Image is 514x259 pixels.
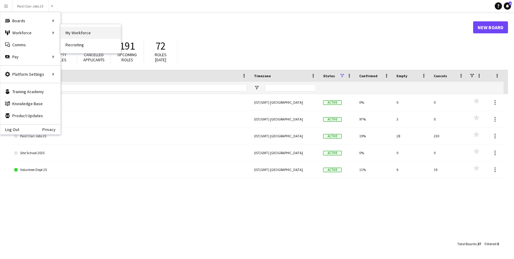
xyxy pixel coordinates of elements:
[0,51,60,63] div: Pay
[14,145,247,161] a: Site School 2025
[504,2,511,10] a: 1
[457,242,476,246] span: Total Boards
[14,94,247,111] a: Barra Test Board
[118,52,137,62] span: Upcoming roles
[0,98,60,110] a: Knowledge Base
[356,161,393,178] div: 11%
[0,127,19,132] a: Log Out
[485,238,499,250] div: :
[509,2,512,5] span: 1
[0,110,60,122] a: Product Updates
[359,74,378,78] span: Confirmed
[356,145,393,161] div: 0%
[12,0,48,12] button: Paid Clan Jobs 25
[323,74,335,78] span: Status
[250,128,320,144] div: (IST/GMT) [GEOGRAPHIC_DATA]
[250,111,320,127] div: (IST/GMT) [GEOGRAPHIC_DATA]
[120,39,135,53] span: 191
[0,39,60,51] a: Comms
[393,145,430,161] div: 0
[356,128,393,144] div: 19%
[42,127,60,132] a: Privacy
[155,52,167,62] span: Roles [DATE]
[430,161,467,178] div: 19
[430,145,467,161] div: 0
[323,134,342,139] span: Active
[396,74,407,78] span: Empty
[393,111,430,127] div: 3
[61,39,121,51] a: Recruiting
[473,21,508,33] a: New Board
[155,39,166,53] span: 72
[0,68,60,80] div: Platform Settings
[61,27,121,39] a: My Workforce
[393,128,430,144] div: 28
[323,151,342,155] span: Active
[250,145,320,161] div: (IST/GMT) [GEOGRAPHIC_DATA]
[0,27,60,39] div: Workforce
[356,111,393,127] div: 97%
[14,161,247,178] a: Volunteer Dept 25
[25,84,247,91] input: Board name Filter Input
[0,15,60,27] div: Boards
[393,161,430,178] div: 6
[11,23,473,32] h1: Boards
[485,242,496,246] span: Filtered
[430,94,467,111] div: 0
[323,168,342,172] span: Active
[393,94,430,111] div: 0
[0,86,60,98] a: Training Academy
[430,128,467,144] div: 230
[457,238,481,250] div: :
[83,52,105,62] span: Cancelled applicants
[250,94,320,111] div: (IST/GMT) [GEOGRAPHIC_DATA]
[323,117,342,122] span: Active
[477,242,481,246] span: 27
[434,74,447,78] span: Cancels
[250,161,320,178] div: (IST/GMT) [GEOGRAPHIC_DATA]
[265,84,316,91] input: Timezone Filter Input
[254,74,271,78] span: Timezone
[14,128,247,145] a: Paid Clan Jobs 25
[356,94,393,111] div: 0%
[430,111,467,127] div: 0
[254,85,259,90] button: Open Filter Menu
[14,111,247,128] a: Nord Jobs 25
[323,100,342,105] span: Active
[497,242,499,246] span: 5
